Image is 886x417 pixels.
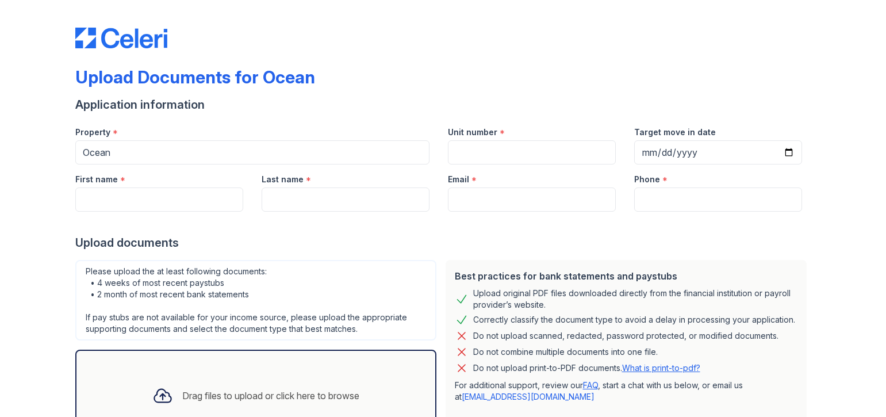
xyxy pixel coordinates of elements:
label: Unit number [448,127,497,138]
div: Please upload the at least following documents: • 4 weeks of most recent paystubs • 2 month of mo... [75,260,436,341]
iframe: chat widget [838,371,875,405]
label: Phone [634,174,660,185]
div: Do not combine multiple documents into one file. [473,345,658,359]
a: [EMAIL_ADDRESS][DOMAIN_NAME] [462,392,594,401]
div: Do not upload scanned, redacted, password protected, or modified documents. [473,329,778,343]
div: Upload documents [75,235,811,251]
a: What is print-to-pdf? [622,363,700,373]
img: CE_Logo_Blue-a8612792a0a2168367f1c8372b55b34899dd931a85d93a1a3d3e32e68fde9ad4.png [75,28,167,48]
div: Upload Documents for Ocean [75,67,315,87]
div: Drag files to upload or click here to browse [182,389,359,403]
p: For additional support, review our , start a chat with us below, or email us at [455,380,797,403]
a: FAQ [583,380,598,390]
div: Correctly classify the document type to avoid a delay in processing your application. [473,313,795,327]
label: Email [448,174,469,185]
p: Do not upload print-to-PDF documents. [473,362,700,374]
label: Last name [262,174,304,185]
div: Application information [75,97,811,113]
label: First name [75,174,118,185]
label: Target move in date [634,127,716,138]
div: Best practices for bank statements and paystubs [455,269,797,283]
label: Property [75,127,110,138]
div: Upload original PDF files downloaded directly from the financial institution or payroll provider’... [473,288,797,311]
